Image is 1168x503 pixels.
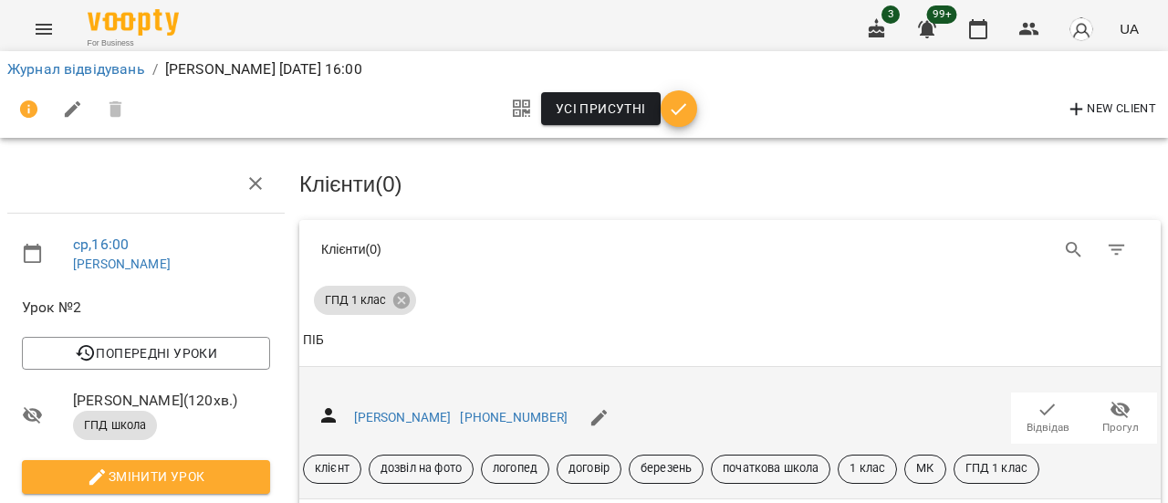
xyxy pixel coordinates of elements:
[7,58,1161,80] nav: breadcrumb
[22,7,66,51] button: Menu
[73,390,270,412] span: [PERSON_NAME] ( 120 хв. )
[303,330,1157,351] span: ПІБ
[22,297,270,319] span: Урок №2
[712,460,829,477] span: початкова школа
[1066,99,1156,121] span: New Client
[73,236,129,253] a: ср , 16:00
[314,292,397,309] span: ГПД 1 клас
[630,460,703,477] span: березень
[1120,19,1139,38] span: UA
[927,5,957,24] span: 99+
[460,410,568,424] a: [PHONE_NUMBER]
[22,460,270,493] button: Змінити урок
[314,286,416,315] div: ГПД 1 клас
[1069,16,1094,42] img: avatar_s.png
[22,337,270,370] button: Попередні уроки
[7,60,145,78] a: Журнал відвідувань
[1084,393,1157,444] button: Прогул
[152,58,158,80] li: /
[303,330,324,351] div: ПІБ
[299,220,1161,278] div: Table Toolbar
[354,410,452,424] a: [PERSON_NAME]
[304,460,360,477] span: клієнт
[370,460,473,477] span: дозвіл на фото
[839,460,896,477] span: 1 клас
[1112,12,1146,46] button: UA
[881,5,900,24] span: 3
[88,9,179,36] img: Voopty Logo
[954,460,1038,477] span: ГПД 1 клас
[321,240,716,258] div: Клієнти ( 0 )
[541,92,661,125] button: Усі присутні
[299,173,1161,196] h3: Клієнти ( 0 )
[556,98,646,120] span: Усі присутні
[905,460,944,477] span: МК
[165,58,362,80] p: [PERSON_NAME] [DATE] 16:00
[1102,420,1139,435] span: Прогул
[36,466,255,487] span: Змінити урок
[73,417,157,434] span: ГПД школа
[1052,228,1096,272] button: Search
[1011,393,1084,444] button: Відвідав
[558,460,620,477] span: договір
[1061,95,1161,124] button: New Client
[1027,420,1069,435] span: Відвідав
[73,257,171,271] a: [PERSON_NAME]
[36,342,255,364] span: Попередні уроки
[482,460,548,477] span: логопед
[303,330,324,351] div: Sort
[1095,228,1139,272] button: Фільтр
[88,37,179,49] span: For Business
